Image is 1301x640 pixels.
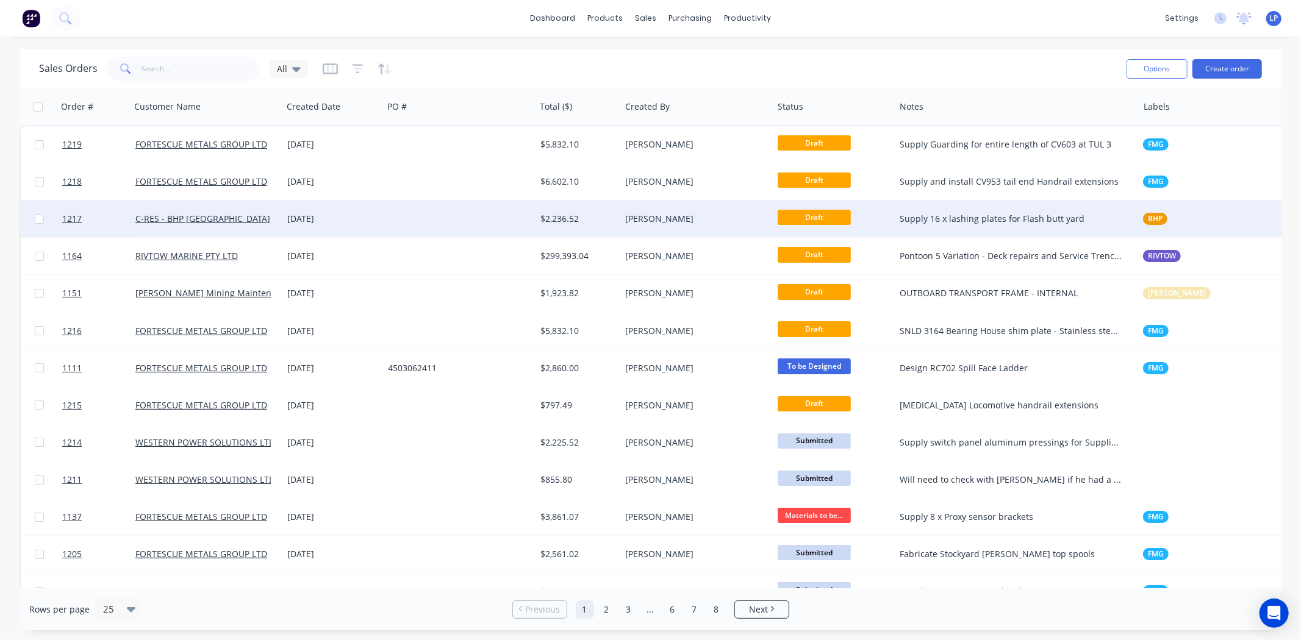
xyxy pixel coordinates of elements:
span: 1216 [62,325,82,337]
span: FMG [1148,325,1164,337]
div: [DATE] [287,213,378,225]
div: Status [778,101,803,113]
div: $2,225.52 [540,436,612,449]
div: SNLD 3164 Bearing House shim plate - Stainless steel 3-off 1mm and 3-off 2mm [900,325,1122,337]
a: 1219 [62,126,135,163]
div: PO # [387,101,407,113]
div: Pontoon 5 Variation - Deck repairs and Service Trench repairs - Stainless steel [900,250,1122,262]
a: 1151 [62,275,135,311]
button: FMG [1143,585,1169,597]
span: 1211 [62,474,82,486]
a: FORTESCUE METALS GROUP LTD [135,585,267,597]
ul: Pagination [507,600,794,619]
a: Next page [735,603,789,616]
div: 4503062411 [388,362,523,374]
div: Total ($) [540,101,572,113]
div: [PERSON_NAME] [626,213,761,225]
div: $299,393.04 [540,250,612,262]
span: Submitted [778,471,851,486]
a: Page 2 [598,600,616,619]
a: WESTERN POWER SOLUTIONS LTD [135,474,275,485]
button: Create order [1192,59,1262,79]
span: Draft [778,210,851,225]
span: 1164 [62,250,82,262]
span: RIVTOW [1148,250,1176,262]
a: Page 6 [664,600,682,619]
div: $2,860.00 [540,362,612,374]
div: [DATE] [287,548,378,560]
div: $855.80 [540,474,612,486]
div: [PERSON_NAME] [626,548,761,560]
div: [DATE] [287,250,378,262]
span: 1218 [62,176,82,188]
div: [DATE] [287,399,378,411]
div: [DATE] [287,511,378,523]
div: [DATE] [287,138,378,151]
span: Rows per page [29,603,90,616]
div: sales [629,9,662,27]
div: $3,320.02 [540,585,612,597]
span: Submitted [778,433,851,449]
span: Draft [778,247,851,262]
span: 1205 [62,548,82,560]
a: C-RES - BHP [GEOGRAPHIC_DATA] [135,213,270,224]
span: Draft [778,172,851,188]
span: 1151 [62,287,82,299]
a: FORTESCUE METALS GROUP LTD [135,399,267,411]
a: Previous page [513,603,567,616]
a: 1216 [62,313,135,349]
span: Previous [525,603,560,616]
button: Options [1127,59,1188,79]
div: Open Intercom Messenger [1260,599,1289,628]
a: Page 1 is your current page [576,600,594,619]
span: FMG [1148,585,1164,597]
div: [DATE] [287,176,378,188]
div: [PERSON_NAME] [626,436,761,449]
button: BHP [1143,213,1167,225]
div: productivity [718,9,777,27]
div: Created By [625,101,670,113]
a: Page 8 [708,600,726,619]
span: Submitted [778,582,851,597]
span: All [277,62,287,75]
span: Draft [778,135,851,151]
a: 1215 [62,387,135,424]
div: Supply switch panel aluminum pressings for Supplied Pelican box [900,436,1122,449]
div: [MEDICAL_DATA] Locomotive handrail extensions [900,399,1122,411]
span: Draft [778,321,851,336]
input: Search... [142,57,260,81]
div: purchasing [662,9,718,27]
div: $797.49 [540,399,612,411]
div: OUTBOARD TRANSPORT FRAME - INTERNAL [900,287,1122,299]
span: Draft [778,284,851,299]
div: [DATE] [287,474,378,486]
div: [DATE] [287,585,378,597]
div: settings [1159,9,1205,27]
img: Factory [22,9,40,27]
div: Order # [61,101,93,113]
div: $3,861.07 [540,511,612,523]
a: FORTESCUE METALS GROUP LTD [135,176,267,187]
a: 1164 [62,238,135,274]
button: FMG [1143,138,1169,151]
a: 1214 [62,424,135,461]
span: 1217 [62,213,82,225]
div: [PERSON_NAME] [626,399,761,411]
a: Page 3 [620,600,638,619]
span: To be Designed [778,358,851,374]
h1: Sales Orders [39,63,98,74]
div: [DATE] [287,362,378,374]
a: 1217 [62,201,135,237]
div: $5,832.10 [540,325,612,337]
a: 1211 [62,461,135,498]
span: FMG [1148,548,1164,560]
div: [PERSON_NAME] [626,250,761,262]
a: 1218 [62,163,135,200]
div: Created Date [287,101,340,113]
div: Notes [900,101,923,113]
div: Supply 16 x lashing plates for Flash butt yard [900,213,1122,225]
span: 1213 [62,585,82,597]
span: FMG [1148,138,1164,151]
a: [PERSON_NAME] Mining Maintenance Pty Ltd [135,287,321,299]
div: [PERSON_NAME] [626,362,761,374]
